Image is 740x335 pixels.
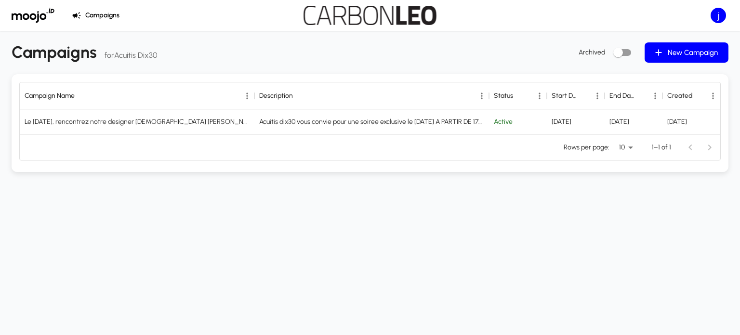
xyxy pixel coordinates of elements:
[532,89,547,103] button: Menu
[605,82,662,109] div: End Date
[609,117,629,127] div: 9/9/2025
[494,117,513,127] div: Active
[667,82,692,109] div: Created
[579,48,605,57] p: Archived
[513,89,527,103] button: Sort
[293,89,306,103] button: Sort
[12,8,54,23] img: Moojo Logo
[590,89,605,103] button: Menu
[692,89,706,103] button: Sort
[494,82,513,109] div: Status
[652,143,671,152] p: 1–1 of 1
[75,89,88,103] button: Sort
[240,89,254,103] button: Menu
[475,89,489,103] button: Menu
[70,7,123,25] button: Campaigns
[254,82,489,109] div: Description
[706,89,720,103] button: Menu
[25,82,75,109] div: Campaign Name
[634,89,648,103] button: Sort
[12,42,158,63] h4: Campaigns
[564,143,609,152] p: Rows per page:
[648,89,662,103] button: Menu
[645,42,728,63] button: New Campaign
[105,51,158,60] span: for Acuitis Dix30
[552,117,571,127] div: 9/8/2025
[667,117,687,127] div: 8/19/2025
[20,82,254,109] div: Campaign Name
[613,141,636,155] div: 10
[662,82,720,109] div: Created
[577,89,590,103] button: Sort
[708,5,728,26] button: Standard privileges
[303,6,437,25] img: Carbonleo Logo
[259,82,293,109] div: Description
[711,8,726,23] div: j
[25,117,250,127] div: Le 9 septembre, rencontrez notre designer français Frédéric Beausoleil
[552,82,577,109] div: Start Date
[489,82,547,109] div: Status
[609,82,634,109] div: End Date
[259,117,484,127] div: Acuitis dix30 vous convie pour une soiree exclusive le MARDI 9 SEPTEMBRE 2025 A PARTIR DE 17H30 P...
[547,82,605,109] div: Start Date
